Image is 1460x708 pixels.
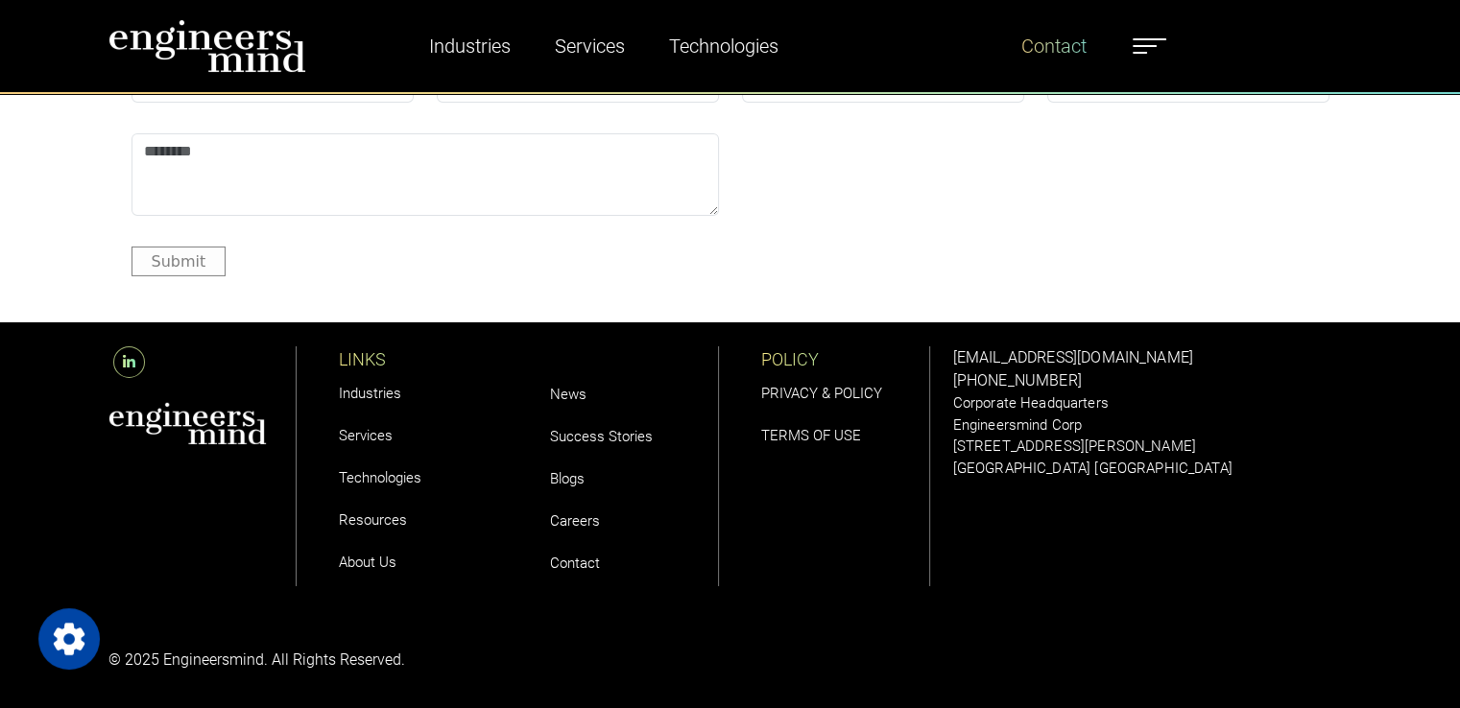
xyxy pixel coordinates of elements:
iframe: reCAPTCHA [742,133,1034,208]
a: LinkedIn [108,353,150,371]
a: Resources [339,511,407,529]
a: PRIVACY & POLICY [761,385,882,402]
a: News [550,386,586,403]
p: LINKS [339,346,508,372]
div: Domain: [DOMAIN_NAME] [50,50,211,65]
a: TERMS OF USE [761,427,861,444]
a: Technologies [339,469,421,486]
a: [EMAIL_ADDRESS][DOMAIN_NAME] [953,348,1193,366]
div: Keywords by Traffic [212,113,323,126]
a: [PHONE_NUMBER] [953,371,1082,389]
a: Success Stories [550,428,653,445]
a: Technologies [661,24,786,68]
p: [STREET_ADDRESS][PERSON_NAME] [953,436,1352,458]
img: logo_orange.svg [31,31,46,46]
a: Services [339,427,393,444]
div: Domain Overview [73,113,172,126]
a: About Us [339,554,396,571]
img: aws [108,402,268,445]
a: Contact [550,555,600,572]
a: Contact [1014,24,1094,68]
p: Corporate Headquarters [953,392,1352,414]
p: POLICY [761,346,929,372]
img: website_grey.svg [31,50,46,65]
div: v 4.0.25 [54,31,94,46]
img: logo [108,19,306,73]
a: Industries [339,385,401,402]
a: Blogs [550,470,585,487]
p: © 2025 Engineersmind. All Rights Reserved. [108,649,719,672]
a: Services [547,24,633,68]
p: [GEOGRAPHIC_DATA] [GEOGRAPHIC_DATA] [953,458,1352,480]
img: tab_keywords_by_traffic_grey.svg [191,111,206,127]
button: Submit [132,247,227,276]
a: Careers [550,512,600,530]
a: Industries [421,24,518,68]
p: Engineersmind Corp [953,414,1352,437]
img: tab_domain_overview_orange.svg [52,111,67,127]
